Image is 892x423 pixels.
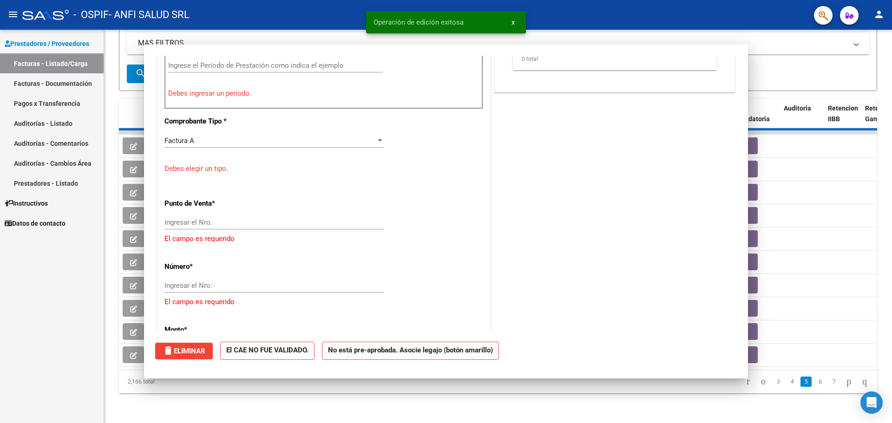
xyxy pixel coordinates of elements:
span: Retencion IIBB [828,104,858,123]
span: Eliminar [163,347,205,355]
span: Prestadores / Proveedores [5,39,89,49]
mat-icon: delete [163,345,174,356]
span: Instructivos [5,198,48,208]
p: Monto [164,325,260,335]
span: - OSPIF [73,5,109,25]
button: Eliminar [155,343,213,359]
mat-icon: menu [7,9,19,20]
p: Número [164,261,260,272]
span: Buscar Comprobante [135,70,227,78]
span: Auditoria [784,104,811,112]
datatable-header-cell: Auditoria [780,98,824,139]
span: Datos de contacto [5,218,66,228]
span: - ANFI SALUD SRL [109,5,190,25]
p: El campo es requerido [164,297,483,307]
div: 2,166 total [119,370,269,393]
mat-icon: person [873,9,885,20]
p: Comprobante Tipo * [164,116,260,127]
p: Debes ingresar un período. [168,88,479,99]
span: Operación de edición exitosa [374,18,464,27]
mat-panel-title: MAS FILTROS [138,38,847,48]
p: Punto de Venta [164,198,260,209]
strong: No está pre-aprobada. Asocie legajo (botón amarillo) [322,342,499,360]
button: x [504,14,522,31]
mat-icon: search [135,68,146,79]
div: 0 total [513,47,716,71]
span: x [512,18,515,26]
span: Factura A [164,137,194,145]
datatable-header-cell: Doc Respaldatoria [724,98,780,139]
p: El campo es requerido [164,234,483,244]
span: Doc Respaldatoria [728,104,770,123]
p: Debes elegir un tipo. [164,163,483,174]
div: Open Intercom Messenger [860,391,883,414]
strong: El CAE NO FUE VALIDADO. [220,342,315,360]
datatable-header-cell: Retencion IIBB [824,98,861,139]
